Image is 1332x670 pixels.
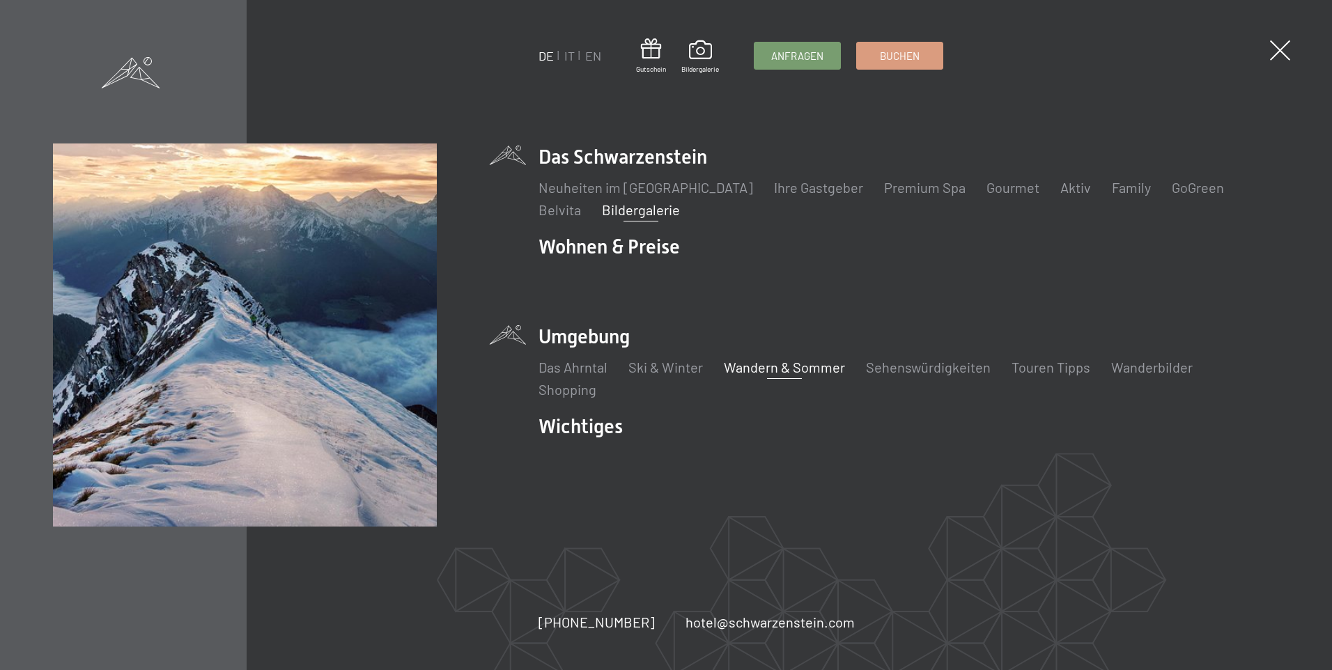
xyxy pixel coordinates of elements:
[585,48,601,63] a: EN
[774,179,863,196] a: Ihre Gastgeber
[884,179,966,196] a: Premium Spa
[986,179,1039,196] a: Gourmet
[1112,179,1151,196] a: Family
[1111,359,1193,375] a: Wanderbilder
[866,359,991,375] a: Sehenswürdigkeiten
[880,49,920,63] span: Buchen
[636,38,666,74] a: Gutschein
[539,48,554,63] a: DE
[771,49,823,63] span: Anfragen
[564,48,575,63] a: IT
[636,64,666,74] span: Gutschein
[539,381,596,398] a: Shopping
[1012,359,1090,375] a: Touren Tipps
[628,359,703,375] a: Ski & Winter
[754,42,840,69] a: Anfragen
[539,359,607,375] a: Das Ahrntal
[681,64,719,74] span: Bildergalerie
[539,179,753,196] a: Neuheiten im [GEOGRAPHIC_DATA]
[539,201,581,218] a: Belvita
[1172,179,1224,196] a: GoGreen
[539,612,655,632] a: [PHONE_NUMBER]
[539,614,655,630] span: [PHONE_NUMBER]
[1060,179,1091,196] a: Aktiv
[681,40,719,74] a: Bildergalerie
[602,201,680,218] a: Bildergalerie
[686,612,855,632] a: hotel@schwarzenstein.com
[857,42,943,69] a: Buchen
[724,359,845,375] a: Wandern & Sommer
